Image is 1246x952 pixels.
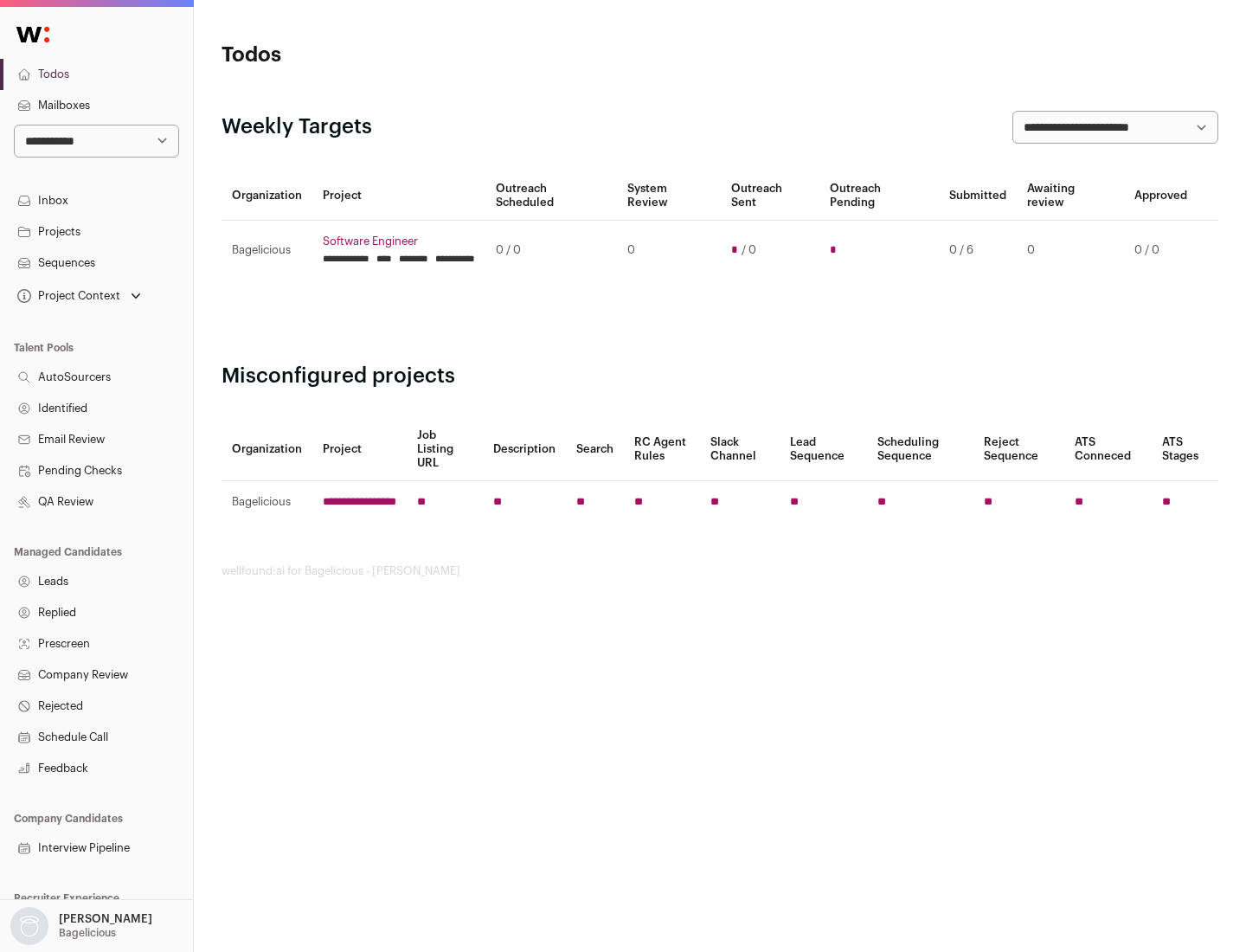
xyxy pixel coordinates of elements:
[323,235,475,248] a: Software Engineer
[780,418,867,481] th: Lead Sequence
[742,243,756,257] span: / 0
[617,171,720,221] th: System Review
[7,907,156,945] button: Open dropdown
[1124,221,1198,280] td: 0 / 0
[222,418,312,481] th: Organization
[407,418,483,481] th: Job Listing URL
[700,418,780,481] th: Slack Channel
[1017,171,1124,221] th: Awaiting review
[485,221,617,280] td: 0 / 0
[312,418,407,481] th: Project
[222,171,312,221] th: Organization
[10,907,48,945] img: nopic.png
[222,481,312,524] td: Bagelicious
[312,171,485,221] th: Project
[939,221,1017,280] td: 0 / 6
[485,171,617,221] th: Outreach Scheduled
[1124,171,1198,221] th: Approved
[222,363,1218,390] h2: Misconfigured projects
[1017,221,1124,280] td: 0
[939,171,1017,221] th: Submitted
[7,17,59,52] img: Wellfound
[14,289,120,303] div: Project Context
[222,221,312,280] td: Bagelicious
[624,418,699,481] th: RC Agent Rules
[1152,418,1218,481] th: ATS Stages
[973,418,1065,481] th: Reject Sequence
[14,284,145,308] button: Open dropdown
[1064,418,1151,481] th: ATS Conneced
[566,418,624,481] th: Search
[867,418,973,481] th: Scheduling Sequence
[59,926,116,940] p: Bagelicious
[617,221,720,280] td: 0
[222,42,554,69] h1: Todos
[59,912,152,926] p: [PERSON_NAME]
[222,113,372,141] h2: Weekly Targets
[483,418,566,481] th: Description
[222,564,1218,578] footer: wellfound:ai for Bagelicious - [PERSON_NAME]
[819,171,938,221] th: Outreach Pending
[721,171,820,221] th: Outreach Sent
